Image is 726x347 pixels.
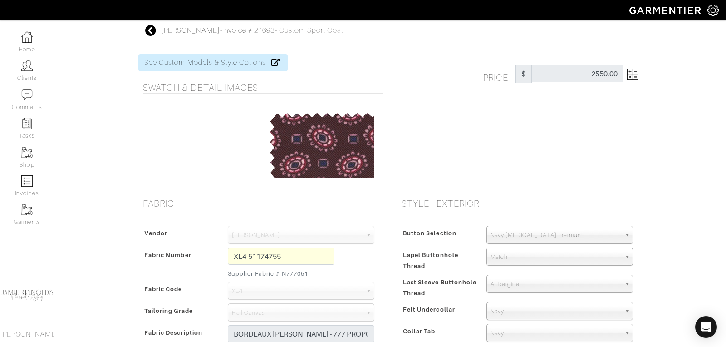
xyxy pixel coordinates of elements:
[483,65,515,83] h5: Price
[161,25,343,36] div: - - Custom Sport Coat
[21,118,33,129] img: reminder-icon-8004d30b9f0a5d33ae49ab947aed9ed385cf756f9e5892f1edd6e32f2345188e.png
[143,82,383,93] h5: Swatch & Detail Images
[228,269,334,278] small: Supplier Fabric # N777051
[232,282,362,300] span: XL4
[144,227,167,240] span: Vendor
[402,198,642,209] h5: Style - Exterior
[161,26,220,35] a: [PERSON_NAME]
[222,26,275,35] a: Invoice # 24693
[144,283,182,296] span: Fabric Code
[491,302,621,321] span: Navy
[403,276,476,300] span: Last Sleeve Buttonhole Thread
[143,198,383,209] h5: Fabric
[403,325,436,338] span: Collar Tab
[491,324,621,342] span: Navy
[403,248,458,273] span: Lapel Buttonhole Thread
[707,5,719,16] img: gear-icon-white-bd11855cb880d31180b6d7d6211b90ccbf57a29d726f0c71d8c61bd08dd39cc2.png
[695,316,717,338] div: Open Intercom Messenger
[21,89,33,100] img: comment-icon-a0a6a9ef722e966f86d9cbdc48e553b5cf19dbc54f86b18d962a5391bc8f6eb6.png
[403,227,456,240] span: Button Selection
[627,69,638,80] img: Open Price Breakdown
[21,175,33,187] img: orders-icon-0abe47150d42831381b5fb84f609e132dff9fe21cb692f30cb5eec754e2cba89.png
[515,65,532,83] span: $
[144,326,202,339] span: Fabric Description
[491,248,621,266] span: Match
[21,147,33,158] img: garments-icon-b7da505a4dc4fd61783c78ac3ca0ef83fa9d6f193b1c9dc38574b1d14d53ca28.png
[232,304,362,322] span: Half Canvas
[21,204,33,215] img: garments-icon-b7da505a4dc4fd61783c78ac3ca0ef83fa9d6f193b1c9dc38574b1d14d53ca28.png
[491,226,621,244] span: Navy [MEDICAL_DATA] Premium
[138,54,288,71] a: See Custom Models & Style Options
[21,60,33,71] img: clients-icon-6bae9207a08558b7cb47a8932f037763ab4055f8c8b6bfacd5dc20c3e0201464.png
[625,2,707,18] img: garmentier-logo-header-white-b43fb05a5012e4ada735d5af1a66efaba907eab6374d6393d1fbf88cb4ef424d.png
[403,303,455,316] span: Felt Undercollar
[232,226,362,244] span: [PERSON_NAME]
[144,304,193,317] span: Tailoring Grade
[21,31,33,43] img: dashboard-icon-dbcd8f5a0b271acd01030246c82b418ddd0df26cd7fceb0bd07c9910d44c42f6.png
[144,248,191,262] span: Fabric Number
[491,275,621,293] span: Aubergine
